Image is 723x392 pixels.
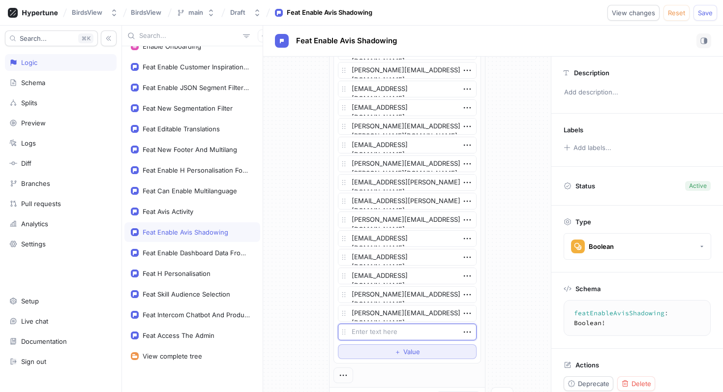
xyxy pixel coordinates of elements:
button: Deprecate [564,376,613,391]
textarea: [PERSON_NAME][EMAIL_ADDRESS][PERSON_NAME][DOMAIN_NAME] [338,155,477,172]
div: Documentation [21,337,67,345]
p: Labels [564,126,583,134]
span: Reset [668,10,685,16]
button: Add labels... [560,141,614,154]
div: Active [689,181,707,190]
p: Type [575,218,591,226]
span: Search... [20,35,47,41]
div: Draft [230,8,245,17]
textarea: [EMAIL_ADDRESS][DOMAIN_NAME] [338,230,477,247]
span: Delete [632,381,651,387]
span: Deprecate [578,381,609,387]
div: Feat Intercom Chatbot And Product Tour [143,311,250,319]
div: Feat Can Enable Multilanguage [143,187,237,195]
div: Schema [21,79,45,87]
div: Feat Enable Dashboard Data From Timescale [143,249,250,257]
div: Setup [21,297,39,305]
span: ＋ [394,349,401,355]
textarea: [PERSON_NAME][EMAIL_ADDRESS][DOMAIN_NAME] [338,305,477,322]
a: Documentation [5,333,117,350]
textarea: [EMAIL_ADDRESS][DOMAIN_NAME] [338,249,477,266]
div: Feat Access The Admin [143,332,214,339]
span: Value [403,349,420,355]
button: Boolean [564,233,711,260]
button: main [173,4,219,21]
textarea: [PERSON_NAME][EMAIL_ADDRESS][DOMAIN_NAME] [338,62,477,79]
p: Actions [575,361,599,369]
div: Feat Skill Audience Selection [143,290,230,298]
span: Save [698,10,713,16]
div: Sign out [21,358,46,365]
div: Feat H Personalisation [143,270,211,277]
div: Feat New Footer And Multilang [143,146,237,153]
button: Save [693,5,717,21]
button: Delete [617,376,655,391]
textarea: [PERSON_NAME][EMAIL_ADDRESS][PERSON_NAME][DOMAIN_NAME] [338,118,477,135]
input: Search... [139,31,239,41]
div: Feat Enable Avis Shadowing [143,228,228,236]
div: Diff [21,159,31,167]
span: Feat Enable Avis Shadowing [296,37,397,45]
div: Feat New Segmentation Filter [143,104,233,112]
textarea: [EMAIL_ADDRESS][DOMAIN_NAME] [338,268,477,284]
div: Logs [21,139,36,147]
textarea: [PERSON_NAME][EMAIL_ADDRESS][DOMAIN_NAME] [338,286,477,303]
textarea: [PERSON_NAME][EMAIL_ADDRESS][DOMAIN_NAME] [338,211,477,228]
button: ＋Value [338,344,477,359]
div: Splits [21,99,37,107]
div: Logic [21,59,37,66]
button: Search...K [5,30,98,46]
div: Pull requests [21,200,61,208]
div: Enable Onboarding [143,42,201,50]
div: Feat Enable Avis Shadowing [287,8,372,18]
span: View changes [612,10,655,16]
p: Status [575,179,595,193]
div: Preview [21,119,46,127]
div: main [188,8,203,17]
div: Feat Enable JSON Segment Filtering [143,84,250,91]
button: Draft [226,4,265,21]
div: Branches [21,180,50,187]
div: Feat Editable Translations [143,125,220,133]
div: BirdsView [72,8,102,17]
div: Settings [21,240,46,248]
button: View changes [607,5,660,21]
textarea: featEnableAvisShadowing: Boolean! [568,304,706,332]
span: BirdsView [131,9,161,16]
textarea: [EMAIL_ADDRESS][PERSON_NAME][DOMAIN_NAME] [338,193,477,210]
div: Boolean [589,242,614,251]
textarea: [EMAIL_ADDRESS][DOMAIN_NAME] [338,99,477,116]
textarea: [EMAIL_ADDRESS][DOMAIN_NAME] [338,81,477,97]
textarea: [EMAIL_ADDRESS][DOMAIN_NAME] [338,137,477,153]
div: Analytics [21,220,48,228]
p: Description [574,69,609,77]
div: Feat Enable Customer Inspiration Skill [143,63,250,71]
p: Add description... [560,84,715,101]
div: K [78,33,93,43]
div: Feat Enable H Personalisation For Missing Skills [143,166,250,174]
p: Schema [575,285,601,293]
textarea: [EMAIL_ADDRESS][PERSON_NAME][DOMAIN_NAME] [338,174,477,191]
div: Live chat [21,317,48,325]
div: Feat Avis Activity [143,208,193,215]
div: View complete tree [143,352,202,360]
button: Reset [663,5,690,21]
button: BirdsView [68,4,122,21]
